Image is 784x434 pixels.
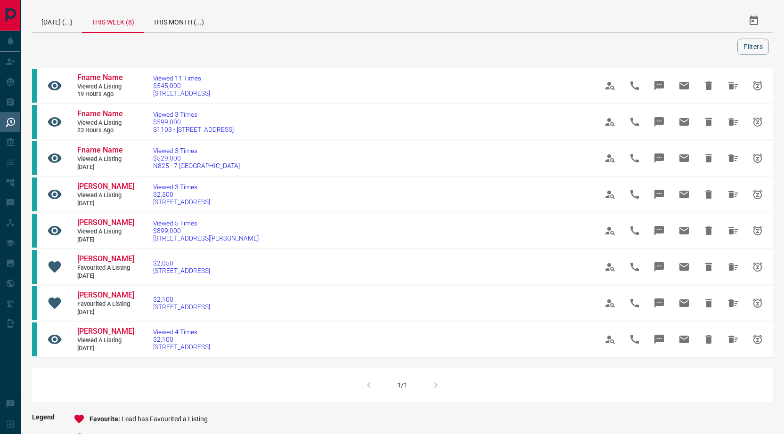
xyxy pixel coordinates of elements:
span: [DATE] [77,236,134,244]
div: 1/1 [397,381,408,389]
span: Email [673,328,695,351]
span: [PERSON_NAME] [77,290,134,299]
a: $2,100[STREET_ADDRESS] [153,296,210,311]
span: Viewed 3 Times [153,183,210,191]
span: Hide All from Fname Name [722,74,744,97]
span: [STREET_ADDRESS] [153,267,210,274]
span: Hide [697,328,720,351]
div: condos.ca [32,141,37,175]
span: [STREET_ADDRESS] [153,198,210,206]
span: [DATE] [77,163,134,171]
span: Message [648,111,670,133]
span: Email [673,183,695,206]
span: Email [673,147,695,169]
span: Email [673,111,695,133]
span: Message [648,74,670,97]
span: Viewed a Listing [77,83,134,91]
span: [STREET_ADDRESS] [153,343,210,351]
span: Hide All from Jorge Yeh [722,219,744,242]
button: Select Date Range [743,9,765,32]
a: Viewed 11 Times$545,000[STREET_ADDRESS] [153,74,210,97]
span: [STREET_ADDRESS][PERSON_NAME] [153,234,259,242]
span: View Profile [599,74,621,97]
span: Call [623,219,646,242]
div: condos.ca [32,286,37,320]
span: Call [623,74,646,97]
span: [STREET_ADDRESS] [153,89,210,97]
div: condos.ca [32,105,37,139]
a: Viewed 5 Times$899,000[STREET_ADDRESS][PERSON_NAME] [153,219,259,242]
span: Hide [697,292,720,314]
div: condos.ca [32,177,37,211]
span: Viewed 3 Times [153,111,234,118]
span: Hide All from Fname Name [722,147,744,169]
span: Message [648,328,670,351]
span: $2,050 [153,259,210,267]
span: Fname Name [77,73,123,82]
span: Hide All from Ashwat Gupta [722,256,744,278]
a: Fname Name [77,109,134,119]
div: This Month (...) [144,9,213,32]
span: [DATE] [77,272,134,280]
span: Hide [697,256,720,278]
span: Snooze [746,328,769,351]
a: [PERSON_NAME] [77,254,134,264]
span: 19 hours ago [77,90,134,98]
span: Hide [697,111,720,133]
a: [PERSON_NAME] [77,218,134,228]
span: Viewed 5 Times [153,219,259,227]
span: Hide [697,219,720,242]
span: View Profile [599,219,621,242]
span: $529,000 [153,154,240,162]
span: $2,500 [153,191,210,198]
a: [PERSON_NAME] [77,327,134,337]
span: N825 - 7 [GEOGRAPHIC_DATA] [153,162,240,169]
span: Call [623,183,646,206]
span: Viewed 4 Times [153,328,210,336]
span: Snooze [746,219,769,242]
span: Snooze [746,256,769,278]
a: Viewed 4 Times$2,100[STREET_ADDRESS] [153,328,210,351]
a: Viewed 3 Times$599,000S1103 - [STREET_ADDRESS] [153,111,234,133]
span: Message [648,256,670,278]
span: Snooze [746,74,769,97]
span: Message [648,292,670,314]
span: View Profile [599,147,621,169]
span: Call [623,147,646,169]
span: View Profile [599,111,621,133]
span: Message [648,147,670,169]
span: $599,000 [153,118,234,126]
div: condos.ca [32,250,37,284]
a: [PERSON_NAME] [77,182,134,192]
span: Viewed a Listing [77,155,134,163]
span: Viewed 11 Times [153,74,210,82]
span: View Profile [599,328,621,351]
span: View Profile [599,183,621,206]
span: Snooze [746,292,769,314]
span: Favourited a Listing [77,264,134,272]
span: Viewed 3 Times [153,147,240,154]
span: 23 hours ago [77,127,134,135]
span: Viewed a Listing [77,228,134,236]
span: View Profile [599,292,621,314]
span: Call [623,292,646,314]
span: Snooze [746,147,769,169]
span: [PERSON_NAME] [77,254,134,263]
span: [PERSON_NAME] [77,218,134,227]
span: Hide All from Ashwat Gupta [722,292,744,314]
span: Email [673,292,695,314]
span: Snooze [746,111,769,133]
span: Hide [697,183,720,206]
span: $899,000 [153,227,259,234]
span: Call [623,256,646,278]
span: Fname Name [77,145,123,154]
span: Hide All from Arshad Ahmed [722,183,744,206]
span: Viewed a Listing [77,119,134,127]
span: Call [623,328,646,351]
span: Favourite [90,415,122,423]
button: Filters [737,39,769,55]
span: [STREET_ADDRESS] [153,303,210,311]
span: Lead has Favourited a Listing [122,415,208,423]
span: Hide [697,147,720,169]
div: condos.ca [32,214,37,248]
